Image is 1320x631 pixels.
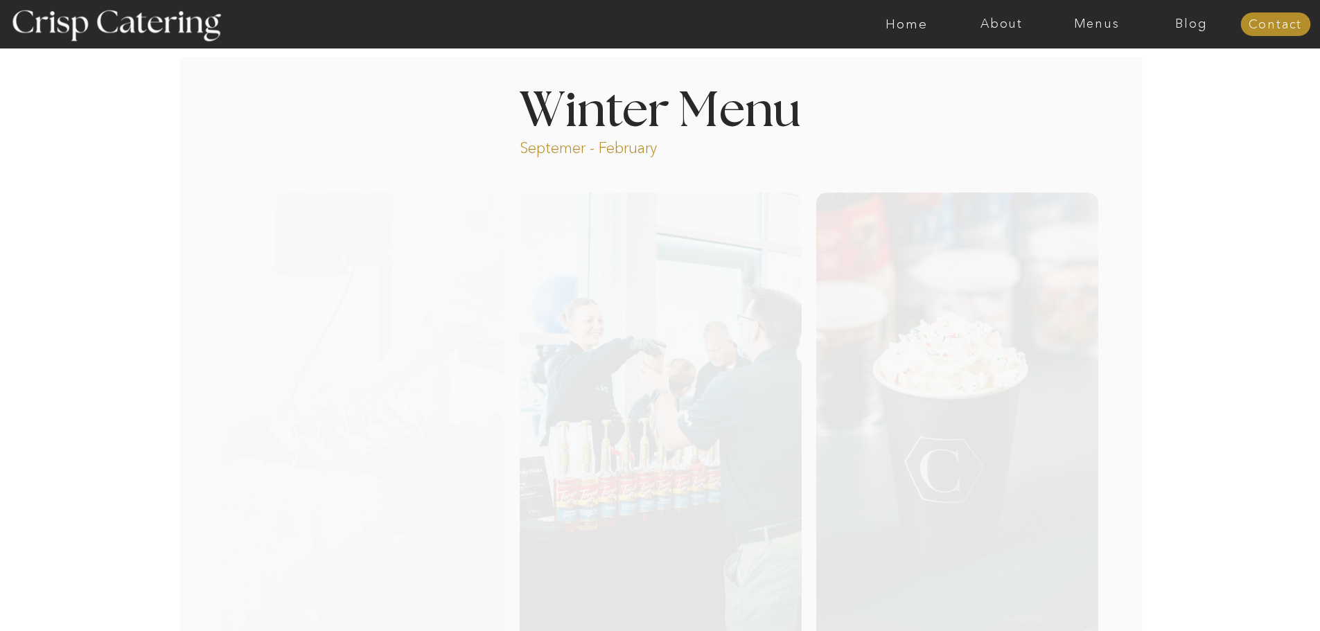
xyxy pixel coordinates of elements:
[520,138,710,154] p: Septemer - February
[468,87,853,128] h1: Winter Menu
[1049,17,1144,31] a: Menus
[954,17,1049,31] a: About
[1144,17,1239,31] a: Blog
[1240,18,1310,32] a: Contact
[859,17,954,31] a: Home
